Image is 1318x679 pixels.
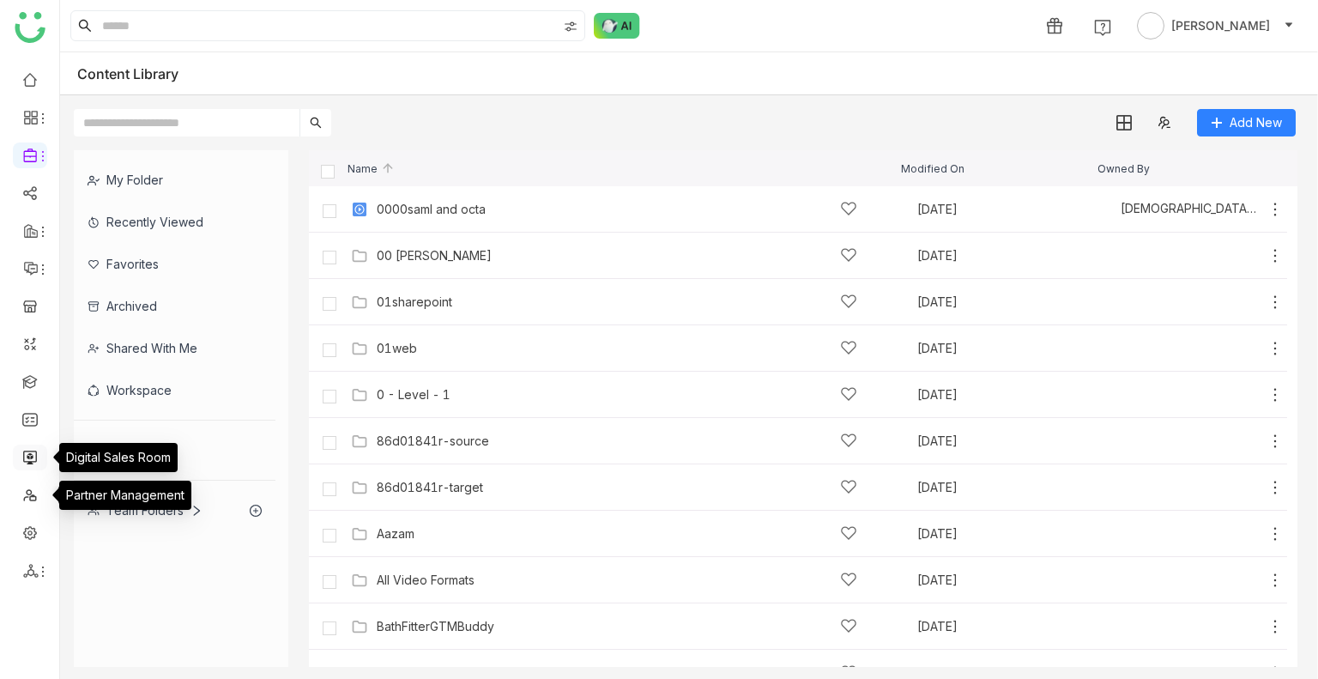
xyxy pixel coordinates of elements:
[351,525,368,543] img: Folder
[77,65,204,82] div: Content Library
[1137,12,1164,39] img: avatar
[351,294,368,311] img: Folder
[351,201,368,218] img: mp4.svg
[351,618,368,635] img: Folder
[15,12,45,43] img: logo
[1097,201,1258,218] div: [DEMOGRAPHIC_DATA][PERSON_NAME]
[351,572,368,589] img: Folder
[901,163,964,174] span: Modified On
[377,620,494,634] a: BathFitterGTMBuddy
[74,201,275,243] div: Recently Viewed
[74,327,275,369] div: Shared with me
[1197,109,1296,136] button: Add New
[377,249,492,263] a: 00 [PERSON_NAME]
[74,159,275,201] div: My Folder
[377,434,489,448] a: 86d01841r-source
[917,389,1096,401] div: [DATE]
[564,20,577,33] img: search-type.svg
[917,574,1096,586] div: [DATE]
[351,479,368,496] img: Folder
[917,435,1096,447] div: [DATE]
[377,203,486,216] a: 0000saml and octa
[377,342,417,355] a: 01web
[1230,113,1282,132] span: Add New
[351,340,368,357] img: Folder
[74,243,275,285] div: Favorites
[74,285,275,327] div: Archived
[377,527,414,541] a: Aazam
[377,573,475,587] a: All Video Formats
[1097,201,1114,218] img: 684a9b06de261c4b36a3cf65
[381,161,395,175] img: arrow-up.svg
[351,247,368,264] img: Folder
[917,621,1096,633] div: [DATE]
[351,433,368,450] img: Folder
[348,163,395,174] span: Name
[917,667,1096,679] div: [DATE]
[1134,12,1297,39] button: [PERSON_NAME]
[351,386,368,403] img: Folder
[917,482,1096,494] div: [DATE]
[1097,163,1150,174] span: Owned By
[917,203,1096,215] div: [DATE]
[917,250,1096,262] div: [DATE]
[59,443,178,472] div: Digital Sales Room
[917,296,1096,308] div: [DATE]
[917,528,1096,540] div: [DATE]
[88,503,203,518] div: Team Folders
[377,481,483,494] a: 86d01841r-target
[1116,115,1132,130] img: grid.svg
[1094,19,1111,36] img: help.svg
[377,295,452,309] a: 01sharepoint
[917,343,1096,355] div: [DATE]
[594,13,640,39] img: ask-buddy-normal.svg
[377,388,450,402] a: 0 - Level - 1
[1171,16,1270,35] span: [PERSON_NAME]
[74,369,275,411] div: Workspace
